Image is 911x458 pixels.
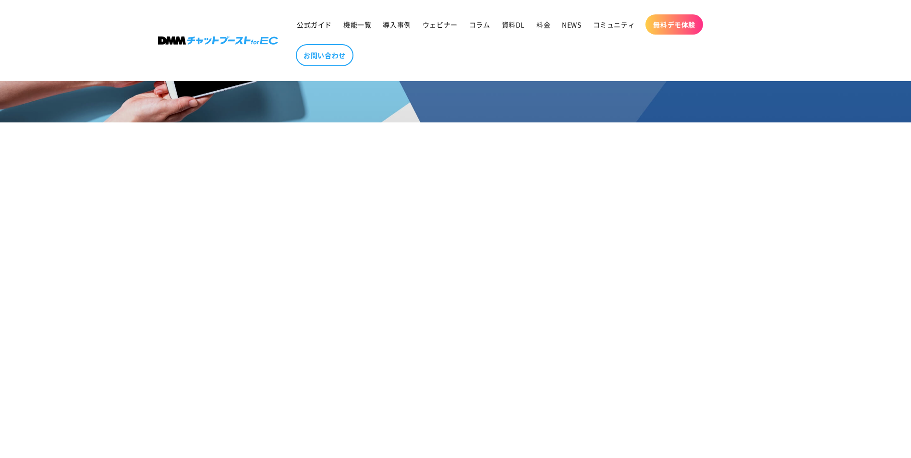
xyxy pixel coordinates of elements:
span: 無料デモ体験 [653,20,695,29]
a: NEWS [556,14,587,35]
span: 機能一覧 [343,20,371,29]
span: NEWS [562,20,581,29]
a: 料金 [531,14,556,35]
span: お問い合わせ [304,51,346,60]
span: 資料DL [502,20,525,29]
a: コミュニティ [587,14,641,35]
a: コラム [463,14,496,35]
a: 資料DL [496,14,531,35]
a: お問い合わせ [296,44,353,66]
span: 料金 [536,20,550,29]
span: コミュニティ [593,20,635,29]
a: 公式ガイド [291,14,338,35]
span: 導入事例 [383,20,411,29]
a: 無料デモ体験 [645,14,703,35]
a: 導入事例 [377,14,416,35]
a: 機能一覧 [338,14,377,35]
a: ウェビナー [417,14,463,35]
span: 公式ガイド [297,20,332,29]
img: 株式会社DMM Boost [158,36,278,45]
span: ウェビナー [423,20,458,29]
span: コラム [469,20,490,29]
